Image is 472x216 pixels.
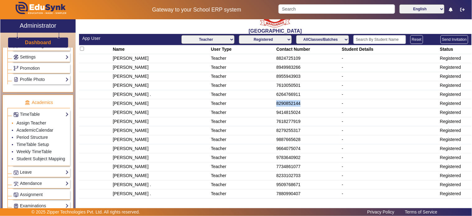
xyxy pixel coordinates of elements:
a: TimeTable Setup [16,142,49,147]
td: 8949983266 [275,63,341,72]
td: 8955943903 [275,72,341,81]
td: [PERSON_NAME] [112,99,210,108]
td: Registered [439,63,472,72]
td: Teacher [210,153,275,162]
td: 7618277919 [275,117,341,126]
td: Teacher [210,181,275,190]
img: Assignments.png [14,193,18,197]
td: [PERSON_NAME] [112,171,210,181]
td: Teacher [210,144,275,153]
a: Assign Teacher [16,120,46,125]
td: 7734861077 [275,162,341,171]
td: [PERSON_NAME] . [112,190,210,199]
td: Registered [439,181,472,190]
p: © 2025 Zipper Technologies Pvt. Ltd. All rights reserved. [31,209,140,215]
td: Registered [439,126,472,135]
td: [PERSON_NAME] [112,72,210,81]
td: 7880990407 [275,190,341,199]
td: Registered [439,72,472,81]
th: Contact Number [275,45,341,54]
div: - [342,73,438,80]
td: Registered [439,90,472,99]
a: Terms of Service [402,208,441,216]
td: 8279255317 [275,126,341,135]
a: Privacy Policy [364,208,398,216]
td: [PERSON_NAME] [112,135,210,144]
button: Reset [410,35,423,44]
td: [PERSON_NAME] [112,153,210,162]
td: Teacher [210,63,275,72]
td: Registered [439,108,472,117]
div: - [342,109,438,116]
a: Student Subject Mapping [16,156,65,161]
td: 9509768671 [275,181,341,190]
td: 9887665628 [275,135,341,144]
div: - [342,163,438,170]
div: - [342,190,438,197]
div: - [342,172,438,179]
td: Teacher [210,126,275,135]
td: Registered [439,190,472,199]
td: 8824725109 [275,54,341,63]
div: - [342,127,438,134]
a: Assignment [13,191,69,198]
th: Status [439,45,472,54]
div: - [342,100,438,107]
td: 7610050501 [275,81,341,90]
td: Teacher [210,117,275,126]
span: Assignment [20,192,43,197]
div: - [342,118,438,125]
td: Teacher [210,162,275,171]
td: [PERSON_NAME] [112,117,210,126]
td: [PERSON_NAME] [112,126,210,135]
td: Teacher [210,90,275,99]
td: Registered [439,171,472,181]
td: Teacher [210,135,275,144]
div: - [342,136,438,143]
td: [PERSON_NAME] . [112,90,210,99]
h5: Gateway to your School ERP system [121,7,272,13]
h3: Dashboard [25,40,51,45]
td: Registered [439,144,472,153]
td: Teacher [210,190,275,199]
a: AcademicCalendar [16,128,53,133]
a: Weekly TimeTable [16,149,52,154]
td: [PERSON_NAME] [112,108,210,117]
p: Academics [7,99,70,106]
td: 8233102703 [275,171,341,181]
th: User Type [210,45,275,54]
td: Teacher [210,108,275,117]
td: Registered [439,99,472,108]
td: Teacher [210,72,275,81]
button: Send Invitation [441,35,468,44]
td: Registered [439,135,472,144]
td: Registered [439,117,472,126]
input: Search By Student Name [353,35,406,44]
h2: [GEOGRAPHIC_DATA] [79,28,472,34]
td: Teacher [210,171,275,181]
td: [PERSON_NAME] [112,81,210,90]
td: Teacher [210,81,275,90]
div: - [342,55,438,62]
div: - [342,154,438,161]
td: 8290852144 [275,99,341,108]
div: - [342,82,438,89]
th: Name [112,45,210,54]
td: Teacher [210,99,275,108]
span: Promotion [20,66,40,71]
td: Registered [439,54,472,63]
a: Dashboard [25,39,51,46]
div: App User [82,35,250,42]
input: Search [278,4,395,14]
div: - [342,145,438,152]
th: Student Details [341,45,439,54]
td: 9783640902 [275,153,341,162]
h2: Administrator [20,22,56,29]
a: Period Structure [16,135,48,140]
td: [PERSON_NAME] [112,162,210,171]
div: - [342,91,438,98]
td: [PERSON_NAME] [112,54,210,63]
td: [PERSON_NAME] [112,144,210,153]
td: Teacher [210,54,275,63]
a: Promotion [13,65,69,72]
